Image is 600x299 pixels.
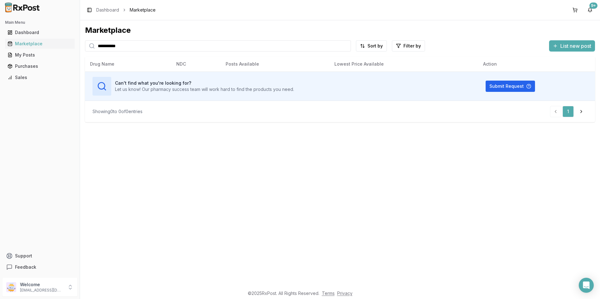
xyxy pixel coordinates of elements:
p: Welcome [20,282,63,288]
span: List new post [560,42,591,50]
button: Support [2,250,77,262]
a: Purchases [5,61,75,72]
button: List new post [549,40,595,52]
button: Sort by [356,40,387,52]
nav: pagination [550,106,587,117]
th: Action [478,57,595,72]
p: Let us know! Our pharmacy success team will work hard to find the products you need. [115,86,294,92]
button: Dashboard [2,27,77,37]
a: Dashboard [5,27,75,38]
button: Feedback [2,262,77,273]
a: Privacy [337,291,352,296]
div: Purchases [7,63,72,69]
div: Open Intercom Messenger [579,278,594,293]
div: Showing 0 to 0 of 0 entries [92,108,142,115]
th: Posts Available [221,57,329,72]
button: Filter by [392,40,425,52]
div: Marketplace [7,41,72,47]
span: Marketplace [130,7,156,13]
img: RxPost Logo [2,2,42,12]
a: 1 [562,106,574,117]
button: Purchases [2,61,77,71]
h3: Can't find what you're looking for? [115,80,294,86]
nav: breadcrumb [96,7,156,13]
img: User avatar [6,282,16,292]
a: List new post [549,43,595,50]
div: Dashboard [7,29,72,36]
button: My Posts [2,50,77,60]
button: Submit Request [486,81,535,92]
a: Go to next page [575,106,587,117]
a: Marketplace [5,38,75,49]
div: Marketplace [85,25,595,35]
h2: Main Menu [5,20,75,25]
button: 9+ [585,5,595,15]
span: Sort by [367,43,383,49]
button: Sales [2,72,77,82]
span: Filter by [403,43,421,49]
a: Sales [5,72,75,83]
div: My Posts [7,52,72,58]
th: Lowest Price Available [329,57,478,72]
p: [EMAIL_ADDRESS][DOMAIN_NAME] [20,288,63,293]
th: NDC [171,57,221,72]
div: Sales [7,74,72,81]
a: Terms [322,291,335,296]
span: Feedback [15,264,36,270]
a: My Posts [5,49,75,61]
button: Marketplace [2,39,77,49]
div: 9+ [589,2,597,9]
th: Drug Name [85,57,171,72]
a: Dashboard [96,7,119,13]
